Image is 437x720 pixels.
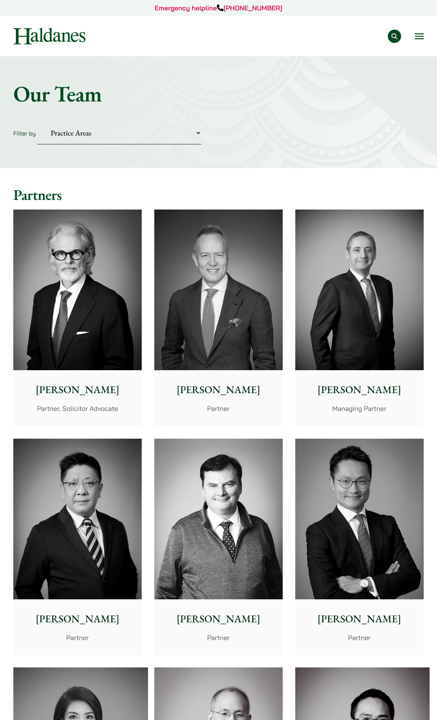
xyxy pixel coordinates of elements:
[13,439,142,655] a: [PERSON_NAME] Partner
[13,80,424,107] h1: Our Team
[415,33,424,39] button: Open menu
[13,210,142,426] a: [PERSON_NAME] Partner, Solicitor Advocate
[301,611,418,627] p: [PERSON_NAME]
[160,382,277,398] p: [PERSON_NAME]
[155,4,282,12] a: Emergency helpline[PHONE_NUMBER]
[19,382,136,398] p: [PERSON_NAME]
[13,28,85,44] img: Logo of Haldanes
[154,439,283,655] a: [PERSON_NAME] Partner
[19,403,136,413] p: Partner, Solicitor Advocate
[301,382,418,398] p: [PERSON_NAME]
[301,633,418,643] p: Partner
[295,439,424,655] a: [PERSON_NAME] Partner
[19,611,136,627] p: [PERSON_NAME]
[13,130,36,137] label: Filter by
[19,633,136,643] p: Partner
[301,403,418,413] p: Managing Partner
[160,611,277,627] p: [PERSON_NAME]
[388,30,401,43] button: Search
[295,210,424,426] a: [PERSON_NAME] Managing Partner
[154,210,283,426] a: [PERSON_NAME] Partner
[160,633,277,643] p: Partner
[160,403,277,413] p: Partner
[13,186,424,204] h2: Partners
